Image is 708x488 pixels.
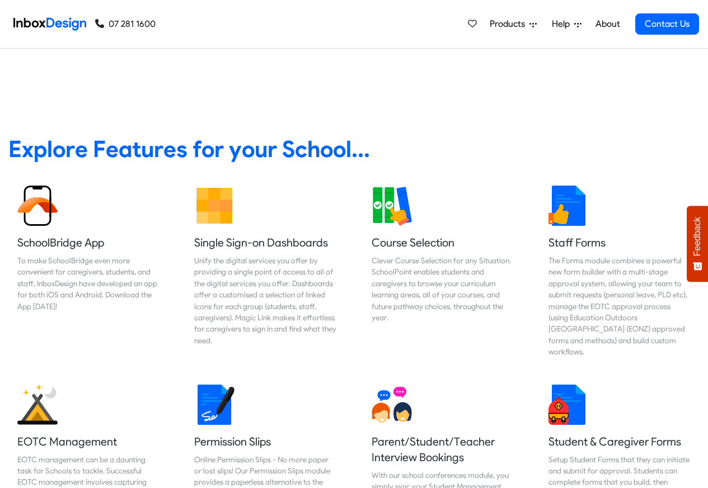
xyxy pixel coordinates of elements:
h5: Single Sign-on Dashboards [194,235,336,250]
img: 2022_01_13_icon_course_selection.svg [372,186,412,226]
img: 2022_01_13_icon_conversation.svg [372,385,412,425]
span: Help [552,17,574,31]
h5: Staff Forms [548,235,691,250]
a: Course Selection Clever Course Selection for any Situation. SchoolPoint enables students and care... [363,177,523,367]
div: The Forms module combines a powerful new form builder with a multi-stage approval system, allowin... [548,255,691,358]
span: Products [490,17,529,31]
img: 2022_01_13_icon_thumbsup.svg [548,186,589,226]
a: Products [485,13,541,35]
a: Help [547,13,586,35]
h5: Student & Caregiver Forms [548,434,691,449]
a: Single Sign-on Dashboards Unify the digital services you offer by providing a single point of acc... [185,177,345,367]
div: Clever Course Selection for any Situation. SchoolPoint enables students and caregivers to browse ... [372,255,514,323]
a: Staff Forms The Forms module combines a powerful new form builder with a multi-stage approval sys... [540,177,700,367]
img: 2022_01_13_icon_student_form.svg [548,385,589,425]
h5: SchoolBridge App [17,235,160,250]
div: To make SchoolBridge even more convenient for caregivers, students, and staff, InboxDesign have d... [17,255,160,312]
a: SchoolBridge App To make SchoolBridge even more convenient for caregivers, students, and staff, I... [8,177,168,367]
a: About [592,13,623,35]
h5: Permission Slips [194,434,336,449]
div: Unify the digital services you offer by providing a single point of access to all of the digital ... [194,255,336,346]
img: 2022_01_18_icon_signature.svg [194,385,235,425]
a: Contact Us [635,13,699,35]
img: 2022_01_13_icon_sb_app.svg [17,186,58,226]
img: 2022_01_13_icon_grid.svg [194,186,235,226]
span: Feedback [692,217,702,256]
heading: Explore Features for your School... [8,135,700,163]
h5: Parent/Student/Teacher Interview Bookings [372,434,514,465]
h5: Course Selection [372,235,514,250]
h5: EOTC Management [17,434,160,449]
a: 07 281 1600 [95,17,156,31]
img: 2022_01_25_icon_eonz.svg [17,385,58,425]
button: Feedback - Show survey [687,206,708,282]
